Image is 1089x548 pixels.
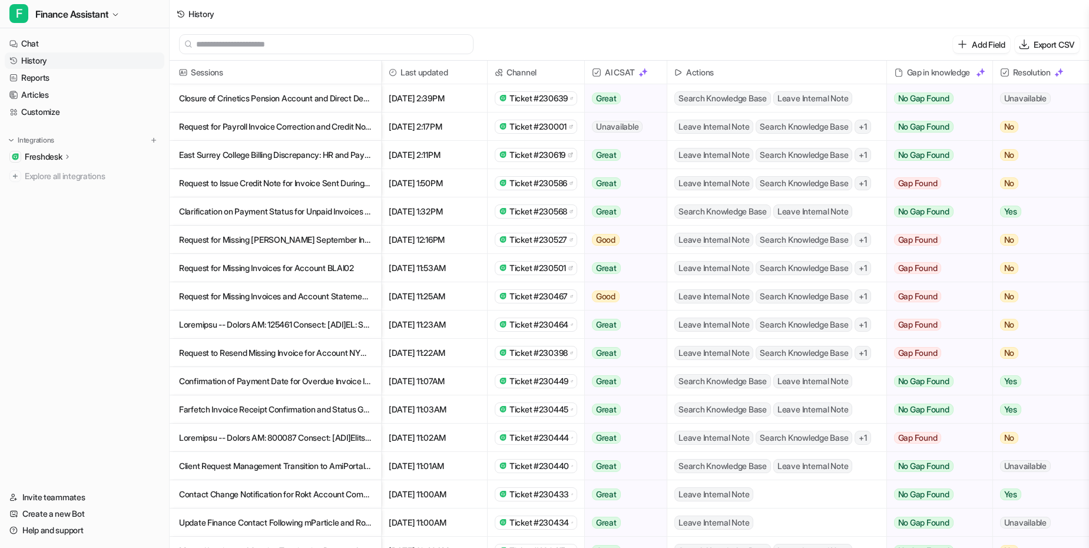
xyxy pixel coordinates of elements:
[674,346,753,360] span: Leave Internal Note
[756,431,852,445] span: Search Knowledge Base
[5,506,164,522] a: Create a new Bot
[499,177,573,189] a: Ticket #230586
[674,318,753,332] span: Leave Internal Note
[386,367,482,395] span: [DATE] 11:07AM
[592,121,643,133] span: Unavailable
[887,339,984,367] button: Gap Found
[1000,404,1021,415] span: Yes
[894,488,954,500] span: No Gap Found
[855,176,871,190] span: + 1
[1015,36,1080,53] button: Export CSV
[386,226,482,254] span: [DATE] 12:16PM
[674,91,771,105] span: Search Knowledge Base
[386,282,482,311] span: [DATE] 11:25AM
[150,136,158,144] img: menu_add.svg
[179,424,372,452] p: Loremipsu -- Dolors AM: 800087 Consect: [ADI]Elits doe Tempori Utlaboreet Dolorem AliQuaeni (Admi...
[179,395,372,424] p: Farfetch Invoice Receipt Confirmation and Status Guidance
[509,404,568,415] span: Ticket #230445
[887,424,984,452] button: Gap Found
[756,289,852,303] span: Search Knowledge Base
[499,519,507,526] img: freshdesk
[894,206,954,217] span: No Gap Found
[509,177,567,189] span: Ticket #230586
[887,113,984,141] button: No Gap Found
[592,347,621,359] span: Great
[592,234,620,246] span: Good
[509,206,567,217] span: Ticket #230568
[499,292,507,300] img: freshdesk
[1000,121,1019,133] span: No
[892,61,988,84] div: Gap in knowledge
[674,120,753,134] span: Leave Internal Note
[9,4,28,23] span: F
[509,347,568,359] span: Ticket #230398
[179,169,372,197] p: Request to Issue Credit Note for Invoice Sent During Free Trial Period
[773,459,852,473] span: Leave Internal Note
[1000,234,1019,246] span: No
[499,405,507,413] img: freshdesk
[499,123,507,130] img: freshdesk
[386,424,482,452] span: [DATE] 11:02AM
[887,169,984,197] button: Gap Found
[894,347,942,359] span: Gap Found
[509,375,568,387] span: Ticket #230449
[894,177,942,189] span: Gap Found
[894,290,942,302] span: Gap Found
[855,148,871,162] span: + 1
[386,311,482,339] span: [DATE] 11:23AM
[674,402,771,417] span: Search Knowledge Base
[499,375,573,387] a: Ticket #230449
[674,233,753,247] span: Leave Internal Note
[499,151,507,159] img: freshdesk
[592,262,621,274] span: Great
[887,141,984,169] button: No Gap Found
[5,104,164,120] a: Customize
[674,148,753,162] span: Leave Internal Note
[386,339,482,367] span: [DATE] 11:22AM
[499,207,507,215] img: freshdesk
[592,177,621,189] span: Great
[499,94,507,102] img: freshdesk
[887,480,984,509] button: No Gap Found
[773,204,852,219] span: Leave Internal Note
[499,236,507,243] img: freshdesk
[585,169,660,197] button: Great
[499,234,573,246] a: Ticket #230527
[585,452,660,480] button: Great
[386,84,482,113] span: [DATE] 2:39PM
[1000,206,1021,217] span: Yes
[773,91,852,105] span: Leave Internal Note
[585,311,660,339] button: Great
[592,404,621,415] span: Great
[7,136,15,144] img: expand menu
[499,179,507,187] img: freshdesk
[499,347,573,359] a: Ticket #230398
[179,254,372,282] p: Request for Missing Invoices for Account BLAI02
[1000,93,1051,104] span: Unavailable
[585,480,660,509] button: Great
[492,61,580,84] span: Channel
[179,311,372,339] p: Loremipsu -- Dolors AM: 125461 Consect: [ADI]EL: Seddoe TEM439-649747/ I/U LABO28 Etdolor Magn: A...
[855,120,871,134] span: + 1
[499,488,573,500] a: Ticket #230433
[855,431,871,445] span: + 1
[592,149,621,161] span: Great
[894,319,942,331] span: Gap Found
[386,395,482,424] span: [DATE] 11:03AM
[585,424,660,452] button: Great
[953,36,1009,53] button: Add Field
[179,339,372,367] p: Request to Resend Missing Invoice for Account NYNA01
[509,93,568,104] span: Ticket #230639
[499,264,507,272] img: freshdesk
[855,261,871,275] span: + 1
[499,490,507,498] img: freshdesk
[5,522,164,539] a: Help and support
[499,377,507,385] img: freshdesk
[499,121,573,133] a: Ticket #230001
[1000,149,1019,161] span: No
[499,93,573,104] a: Ticket #230639
[756,346,852,360] span: Search Knowledge Base
[887,367,984,395] button: No Gap Found
[386,254,482,282] span: [DATE] 11:53AM
[773,402,852,417] span: Leave Internal Note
